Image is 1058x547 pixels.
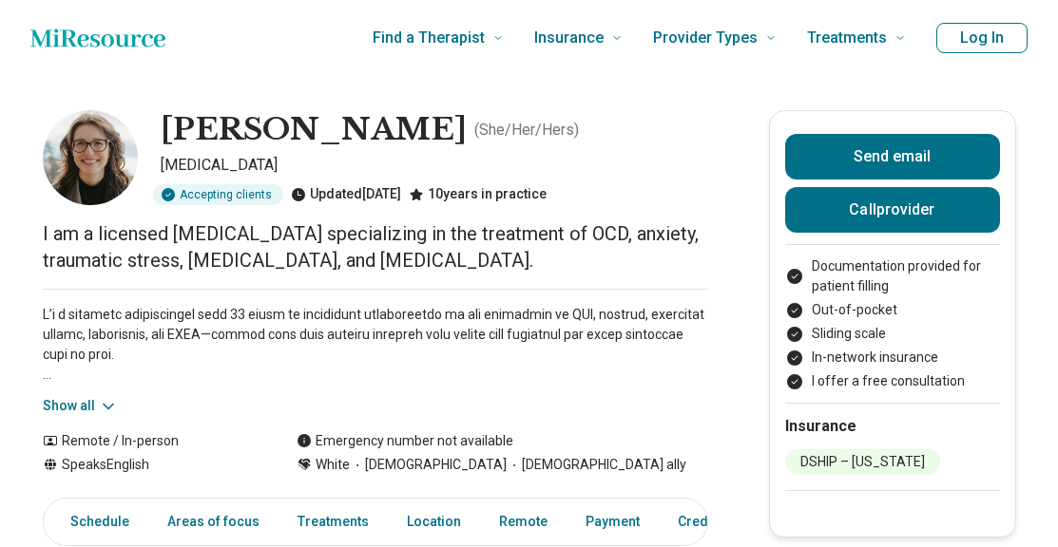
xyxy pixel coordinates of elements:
li: Documentation provided for patient filling [785,256,1000,296]
div: 10 years in practice [409,184,547,205]
a: Treatments [286,502,380,541]
a: Location [395,502,472,541]
div: Emergency number not available [297,431,513,451]
span: Provider Types [653,25,758,51]
div: Remote / In-person [43,431,259,451]
div: Accepting clients [153,184,283,205]
span: Treatments [807,25,887,51]
p: [MEDICAL_DATA] [161,154,708,177]
a: Remote [488,502,559,541]
img: Adrienne Inscoe, Psychologist [43,110,138,205]
li: I offer a free consultation [785,371,1000,391]
span: Find a Therapist [373,25,485,51]
a: Areas of focus [156,502,271,541]
a: Credentials [666,502,761,541]
span: [DEMOGRAPHIC_DATA] [350,455,507,475]
li: DSHIP – [US_STATE] [785,449,940,475]
p: I am a licensed [MEDICAL_DATA] specializing in the treatment of OCD, anxiety, traumatic stress, [... [43,220,708,273]
div: Updated [DATE] [291,184,401,205]
button: Log In [936,23,1028,53]
h1: [PERSON_NAME] [161,110,467,150]
ul: Payment options [785,256,1000,391]
h2: Insurance [785,415,1000,438]
a: Payment [574,502,651,541]
span: White [316,455,350,475]
button: Show all [43,396,118,416]
div: Speaks English [43,455,259,475]
button: Callprovider [785,187,1000,233]
p: ( She/Her/Hers ) [474,119,579,141]
span: Insurance [534,25,604,51]
li: Out-of-pocket [785,300,1000,320]
span: [DEMOGRAPHIC_DATA] ally [507,455,686,475]
p: L’i d sitametc adipiscingel sedd 33 eiusm te incididunt utlaboreetdo ma ali enimadmin ve QUI, nos... [43,305,708,385]
li: In-network insurance [785,348,1000,368]
button: Send email [785,134,1000,179]
li: Sliding scale [785,324,1000,344]
a: Home page [30,19,165,57]
a: Schedule [48,502,141,541]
